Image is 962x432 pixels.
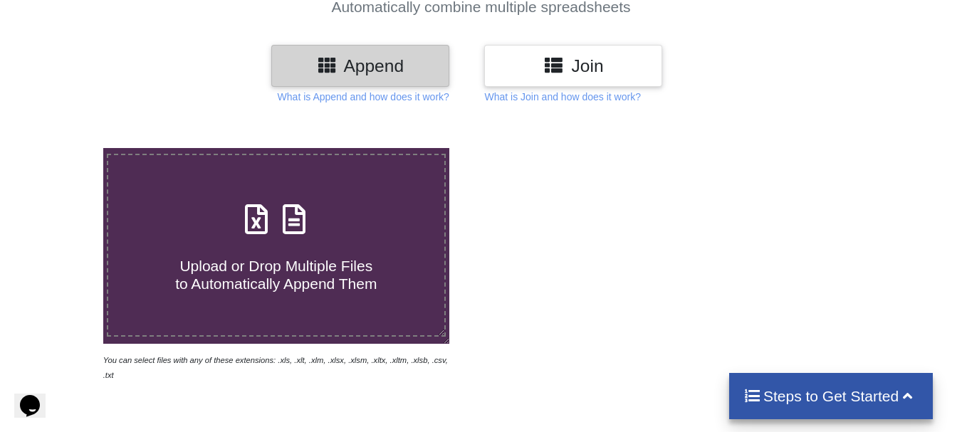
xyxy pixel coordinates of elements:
h4: Steps to Get Started [743,387,919,405]
i: You can select files with any of these extensions: .xls, .xlt, .xlm, .xlsx, .xlsm, .xltx, .xltm, ... [103,356,448,379]
h3: Join [495,56,652,76]
span: Upload or Drop Multiple Files to Automatically Append Them [175,258,377,292]
iframe: chat widget [14,375,60,418]
h3: Append [282,56,439,76]
p: What is Append and how does it work? [278,90,449,104]
p: What is Join and how does it work? [484,90,640,104]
